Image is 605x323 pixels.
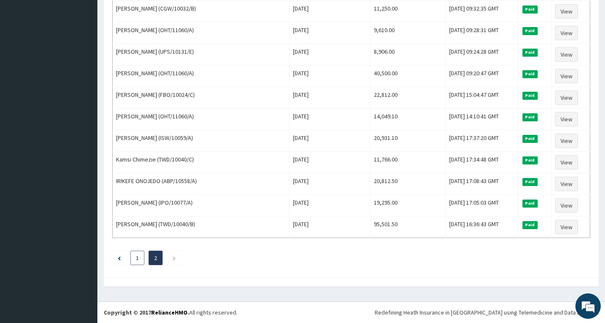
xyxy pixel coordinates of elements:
[445,66,518,87] td: [DATE] 09:20:47 GMT
[522,5,538,13] span: Paid
[97,301,605,323] footer: All rights reserved.
[522,113,538,121] span: Paid
[172,254,176,262] a: Next page
[522,70,538,78] span: Paid
[555,155,578,170] a: View
[289,44,370,66] td: [DATE]
[445,152,518,173] td: [DATE] 17:34:48 GMT
[289,152,370,173] td: [DATE]
[139,4,159,25] div: Minimize live chat window
[555,177,578,191] a: View
[370,87,446,109] td: 22,812.00
[113,1,290,22] td: [PERSON_NAME] (CGW/10032/B)
[445,109,518,130] td: [DATE] 14:10:41 GMT
[522,156,538,164] span: Paid
[370,130,446,152] td: 20,931.10
[445,87,518,109] td: [DATE] 15:04:47 GMT
[370,152,446,173] td: 11,766.00
[289,109,370,130] td: [DATE]
[522,200,538,207] span: Paid
[445,173,518,195] td: [DATE] 17:08:43 GMT
[289,87,370,109] td: [DATE]
[289,130,370,152] td: [DATE]
[136,254,139,262] a: Page 1
[370,173,446,195] td: 20,812.50
[104,309,189,316] strong: Copyright © 2017 .
[445,216,518,238] td: [DATE] 16:36:43 GMT
[370,22,446,44] td: 9,610.00
[445,44,518,66] td: [DATE] 09:24:28 GMT
[289,66,370,87] td: [DATE]
[522,178,538,186] span: Paid
[44,47,142,58] div: Chat with us now
[370,195,446,216] td: 19,295.00
[113,216,290,238] td: [PERSON_NAME] (TWD/10040/B)
[289,1,370,22] td: [DATE]
[522,135,538,142] span: Paid
[555,4,578,19] a: View
[289,216,370,238] td: [DATE]
[445,22,518,44] td: [DATE] 09:28:31 GMT
[113,22,290,44] td: [PERSON_NAME] (OHT/11060/A)
[370,216,446,238] td: 95,501.50
[118,254,121,262] a: Previous page
[445,130,518,152] td: [DATE] 17:37:20 GMT
[16,42,34,63] img: d_794563401_company_1708531726252_794563401
[113,130,290,152] td: [PERSON_NAME] (ISW/10059/A)
[555,220,578,234] a: View
[522,49,538,56] span: Paid
[113,173,290,195] td: IRIKEFE ONOJEDO (ABP/10558/A)
[370,66,446,87] td: 40,500.00
[555,26,578,40] a: View
[113,87,290,109] td: [PERSON_NAME] (FBO/10024/C)
[113,195,290,216] td: [PERSON_NAME] (IPO/10077/A)
[375,308,599,317] div: Redefining Heath Insurance in [GEOGRAPHIC_DATA] using Telemedicine and Data Science!
[445,195,518,216] td: [DATE] 17:05:03 GMT
[154,254,157,262] a: Page 2 is your current page
[522,27,538,35] span: Paid
[4,231,161,260] textarea: Type your message and hit 'Enter'
[555,134,578,148] a: View
[289,195,370,216] td: [DATE]
[370,109,446,130] td: 14,049.10
[555,198,578,213] a: View
[555,90,578,105] a: View
[113,109,290,130] td: [PERSON_NAME] (OHT/11060/A)
[522,92,538,99] span: Paid
[370,44,446,66] td: 8,906.00
[151,309,188,316] a: RelianceHMO
[113,44,290,66] td: [PERSON_NAME] (UPS/10131/E)
[445,1,518,22] td: [DATE] 09:32:35 GMT
[522,221,538,229] span: Paid
[289,173,370,195] td: [DATE]
[555,69,578,83] a: View
[555,47,578,62] a: View
[370,1,446,22] td: 11,250.00
[289,22,370,44] td: [DATE]
[49,107,117,192] span: We're online!
[113,66,290,87] td: [PERSON_NAME] (OHT/11060/A)
[555,112,578,126] a: View
[113,152,290,173] td: Kamsi Chimezie (TWD/10040/C)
